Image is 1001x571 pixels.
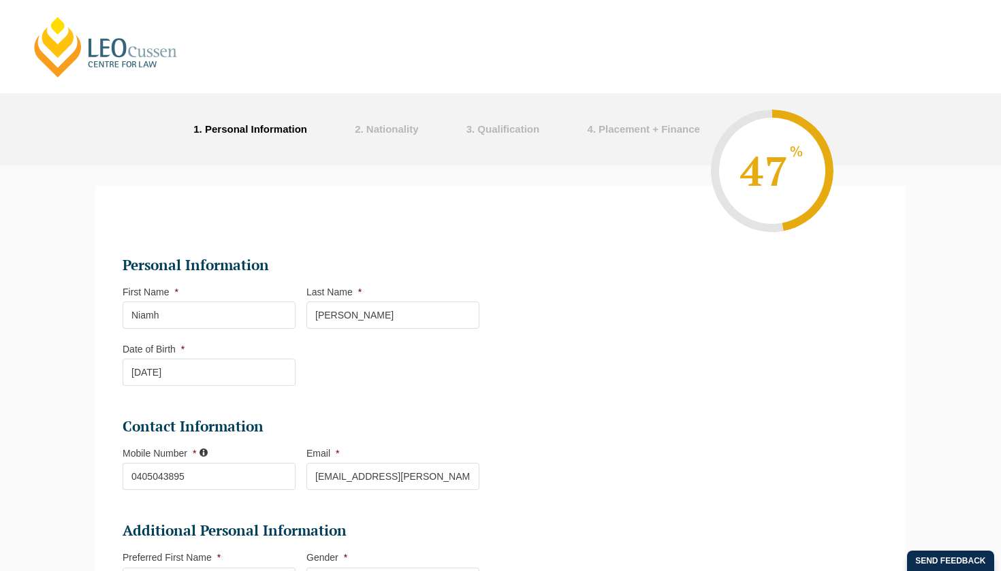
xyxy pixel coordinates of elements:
[123,344,185,355] label: Date of Birth
[306,552,347,563] label: Gender
[123,552,221,563] label: Preferred First Name
[306,463,479,490] input: Email (Non-University)*
[123,359,296,386] input: Date of Birth*
[193,123,199,135] span: 1
[360,123,418,135] span: . Nationality
[123,287,178,297] label: First Name
[31,15,181,79] a: [PERSON_NAME] Centre for Law
[306,301,479,329] input: Last Name*
[123,521,479,540] h2: Additional Personal Information
[200,123,307,135] span: . Personal Information
[123,463,296,490] input: Mobile No*
[123,301,296,329] input: First Name*
[738,144,806,198] span: 47
[472,123,539,135] span: . Qualification
[466,123,472,135] span: 3
[123,256,479,275] h2: Personal Information
[123,417,479,436] h2: Contact Information
[306,448,339,459] label: Email
[910,480,967,537] iframe: LiveChat chat widget
[306,287,362,297] label: Last Name
[355,123,360,135] span: 2
[123,448,196,459] label: Mobile Number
